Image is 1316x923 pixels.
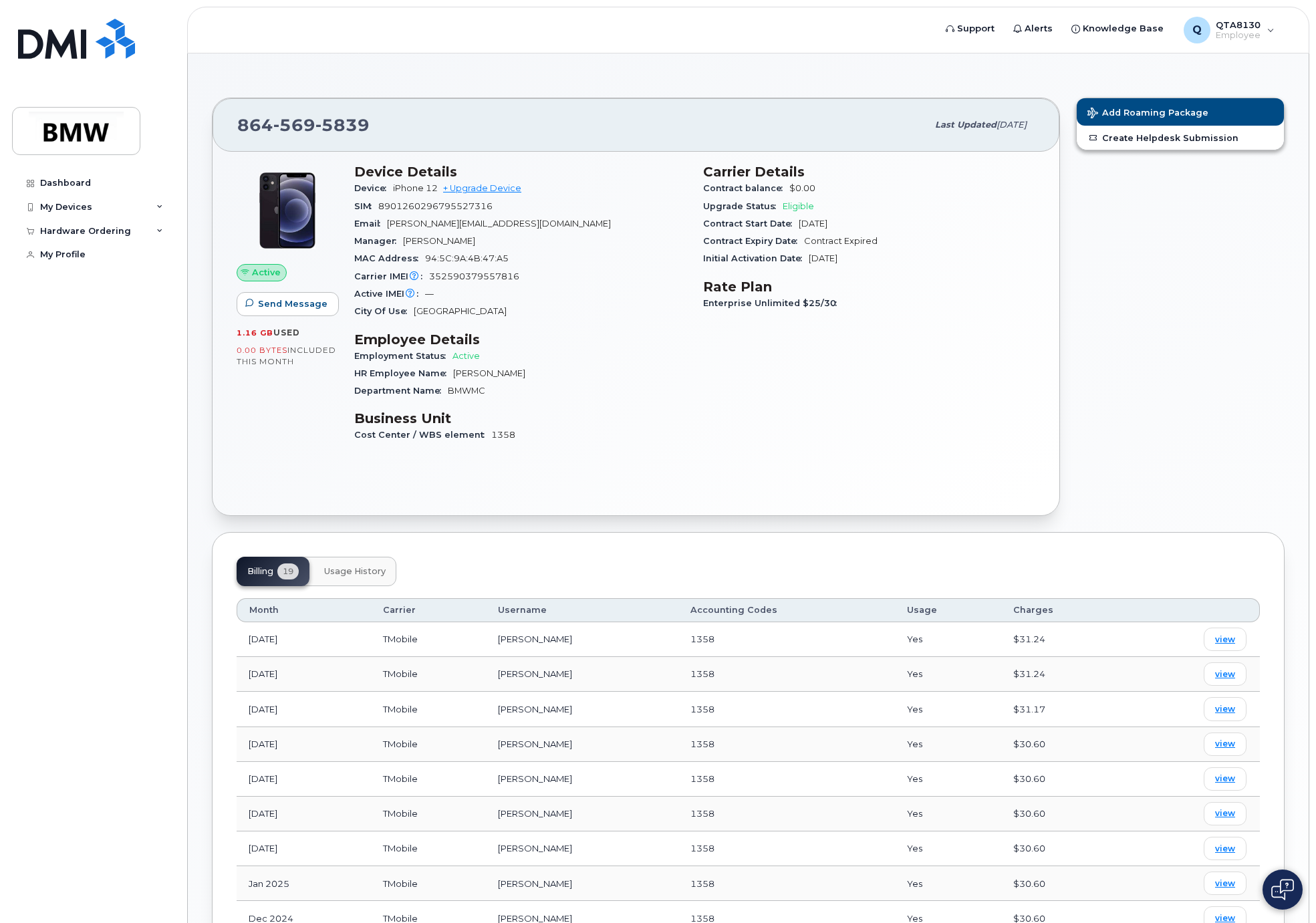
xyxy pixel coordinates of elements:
[1077,126,1284,150] a: Create Helpdesk Submission
[935,120,997,130] span: Last updated
[237,762,371,797] td: [DATE]
[486,831,678,866] td: [PERSON_NAME]
[448,386,485,396] span: BMWMC
[1204,872,1246,895] a: view
[429,271,519,281] span: 352590379557816
[354,351,452,361] span: Employment Status
[783,201,814,211] span: Eligible
[354,236,403,246] span: Manager
[354,410,687,426] h3: Business Unit
[414,306,507,316] span: [GEOGRAPHIC_DATA]
[1077,98,1284,126] button: Add Roaming Package
[486,727,678,762] td: [PERSON_NAME]
[1013,773,1115,785] div: $30.60
[354,306,414,316] span: City Of Use
[371,657,486,692] td: TMobile
[703,298,843,308] span: Enterprise Unlimited $25/30
[895,692,1001,727] td: Yes
[703,201,783,211] span: Upgrade Status
[895,762,1001,797] td: Yes
[258,297,327,310] span: Send Message
[1204,697,1246,720] a: view
[703,219,799,229] span: Contract Start Date
[425,289,434,299] span: —
[354,368,453,378] span: HR Employee Name
[1215,703,1235,715] span: view
[273,327,300,338] span: used
[690,808,714,819] span: 1358
[252,266,281,279] span: Active
[354,201,378,211] span: SIM
[354,271,429,281] span: Carrier IMEI
[237,657,371,692] td: [DATE]
[1204,837,1246,860] a: view
[237,292,339,316] button: Send Message
[690,668,714,679] span: 1358
[1013,842,1115,855] div: $30.60
[690,878,714,889] span: 1358
[1204,662,1246,686] a: view
[703,279,1036,295] h3: Rate Plan
[354,253,425,263] span: MAC Address
[1013,807,1115,820] div: $30.60
[237,831,371,866] td: [DATE]
[1013,703,1115,716] div: $31.17
[273,115,315,135] span: 569
[237,115,370,135] span: 864
[237,328,273,338] span: 1.16 GB
[354,183,393,193] span: Device
[1215,807,1235,819] span: view
[354,430,491,440] span: Cost Center / WBS element
[443,183,521,193] a: + Upgrade Device
[690,704,714,714] span: 1358
[895,866,1001,901] td: Yes
[354,164,687,180] h3: Device Details
[1087,108,1208,120] span: Add Roaming Package
[703,236,804,246] span: Contract Expiry Date
[690,773,714,784] span: 1358
[403,236,475,246] span: [PERSON_NAME]
[237,598,371,622] th: Month
[486,598,678,622] th: Username
[237,622,371,657] td: [DATE]
[371,622,486,657] td: TMobile
[354,386,448,396] span: Department Name
[354,332,687,348] h3: Employee Details
[371,727,486,762] td: TMobile
[452,351,480,361] span: Active
[453,368,525,378] span: [PERSON_NAME]
[895,797,1001,831] td: Yes
[1215,738,1235,750] span: view
[1013,878,1115,890] div: $30.60
[895,727,1001,762] td: Yes
[237,692,371,727] td: [DATE]
[378,201,493,211] span: 8901260296795527316
[1204,733,1246,756] a: view
[799,219,827,229] span: [DATE]
[354,219,387,229] span: Email
[895,831,1001,866] td: Yes
[804,236,878,246] span: Contract Expired
[371,831,486,866] td: TMobile
[1013,633,1115,646] div: $31.24
[486,866,678,901] td: [PERSON_NAME]
[486,657,678,692] td: [PERSON_NAME]
[237,727,371,762] td: [DATE]
[997,120,1027,130] span: [DATE]
[690,739,714,749] span: 1358
[486,797,678,831] td: [PERSON_NAME]
[393,183,438,193] span: iPhone 12
[486,762,678,797] td: [PERSON_NAME]
[1204,767,1246,791] a: view
[371,762,486,797] td: TMobile
[895,622,1001,657] td: Yes
[1204,628,1246,651] a: view
[425,253,509,263] span: 94:5C:9A:4B:47:A5
[1215,634,1235,646] span: view
[895,598,1001,622] th: Usage
[1001,598,1127,622] th: Charges
[371,692,486,727] td: TMobile
[371,866,486,901] td: TMobile
[703,183,789,193] span: Contract balance
[486,692,678,727] td: [PERSON_NAME]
